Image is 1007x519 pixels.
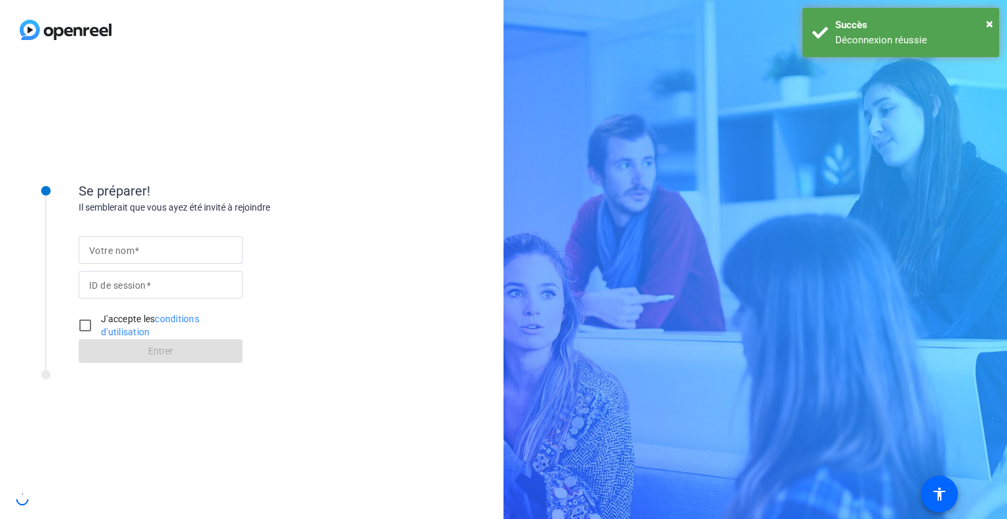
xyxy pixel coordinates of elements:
[835,18,989,33] div: Succès
[79,183,150,199] font: Se préparer!
[79,202,270,213] font: Il semblerait que vous ayez été invité à rejoindre
[835,19,867,31] font: Succès
[835,34,927,46] font: Déconnexion réussie
[101,314,155,324] font: J'accepte les
[986,16,993,31] font: ×
[89,280,146,291] font: ID de session
[932,486,947,502] mat-icon: accessibility
[986,14,993,33] button: Fermer
[835,33,989,48] div: Déconnexion réussie
[89,245,134,256] font: Votre nom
